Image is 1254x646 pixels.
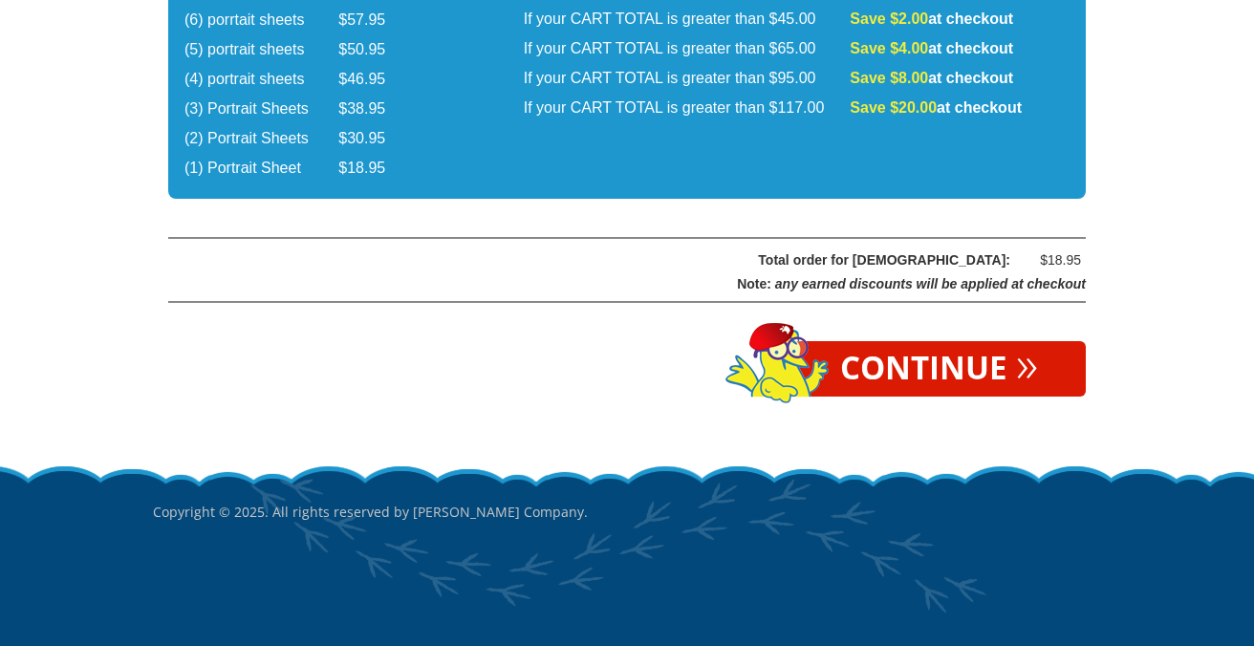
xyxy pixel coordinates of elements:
[184,155,336,183] td: (1) Portrait Sheet
[184,96,336,123] td: (3) Portrait Sheets
[217,248,1010,272] div: Total order for [DEMOGRAPHIC_DATA]:
[850,11,1013,27] strong: at checkout
[524,95,849,122] td: If your CART TOTAL is greater than $117.00
[338,36,409,64] td: $50.95
[153,463,1101,561] p: Copyright © 2025. All rights reserved by [PERSON_NAME] Company.
[338,96,409,123] td: $38.95
[1016,353,1038,374] span: »
[338,66,409,94] td: $46.95
[850,99,937,116] span: Save $20.00
[524,35,849,63] td: If your CART TOTAL is greater than $65.00
[184,7,336,34] td: (6) porrtait sheets
[850,99,1022,116] strong: at checkout
[775,276,1086,291] span: any earned discounts will be applied at checkout
[850,40,1013,56] strong: at checkout
[792,341,1086,397] a: Continue»
[850,11,928,27] span: Save $2.00
[184,125,336,153] td: (2) Portrait Sheets
[184,66,336,94] td: (4) portrait sheets
[338,125,409,153] td: $30.95
[338,7,409,34] td: $57.95
[850,70,928,86] span: Save $8.00
[850,40,928,56] span: Save $4.00
[737,276,771,291] span: Note:
[850,70,1013,86] strong: at checkout
[338,155,409,183] td: $18.95
[184,36,336,64] td: (5) portrait sheets
[1024,248,1081,272] div: $18.95
[524,65,849,93] td: If your CART TOTAL is greater than $95.00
